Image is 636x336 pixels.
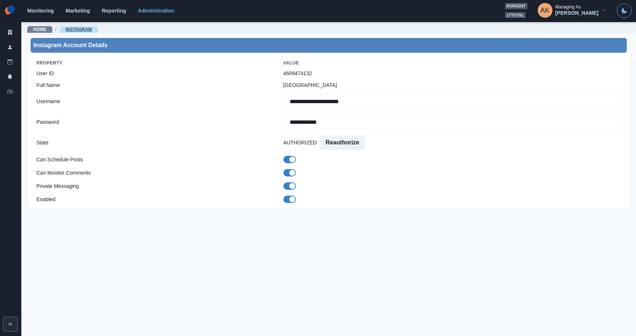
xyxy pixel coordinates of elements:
a: Clients [3,27,17,38]
td: Private Messaging [31,179,278,193]
a: Instagram [66,27,92,32]
a: Administration [138,8,174,14]
td: [GEOGRAPHIC_DATA] [278,79,627,91]
nav: breadcrumb [27,25,98,33]
button: Expand [3,317,18,332]
button: Managing As[PERSON_NAME] [532,3,612,18]
td: User ID [31,67,278,79]
a: Users [3,41,17,53]
span: 17 total [505,12,526,18]
a: Monitoring [27,8,54,14]
span: 0 urgent [505,3,527,9]
a: Notifications [3,71,17,83]
a: Inbox [3,85,17,97]
div: Managing As [555,4,581,10]
button: Reauthorize [320,135,365,150]
td: Can Schedule Posts [31,153,278,166]
td: Enabled [31,193,278,206]
span: / [55,25,57,33]
th: Value [278,59,627,67]
th: Property [31,59,278,67]
div: Instagram Account Details [33,41,624,50]
td: Can Monitor Comments [31,166,278,179]
a: Reporting [102,8,126,14]
a: Home [33,27,46,32]
td: 4609474132 [278,67,627,79]
td: Username [31,91,278,112]
div: Alex Kalogeropoulos [540,1,550,19]
td: Full Name [31,79,278,91]
a: Marketing [66,8,90,14]
td: Password [31,112,278,132]
button: Toggle Mode [617,3,632,18]
td: State [31,132,278,153]
div: AUTHORIZED [283,135,621,150]
div: [PERSON_NAME] [555,10,598,16]
a: Draft Posts [3,56,17,68]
